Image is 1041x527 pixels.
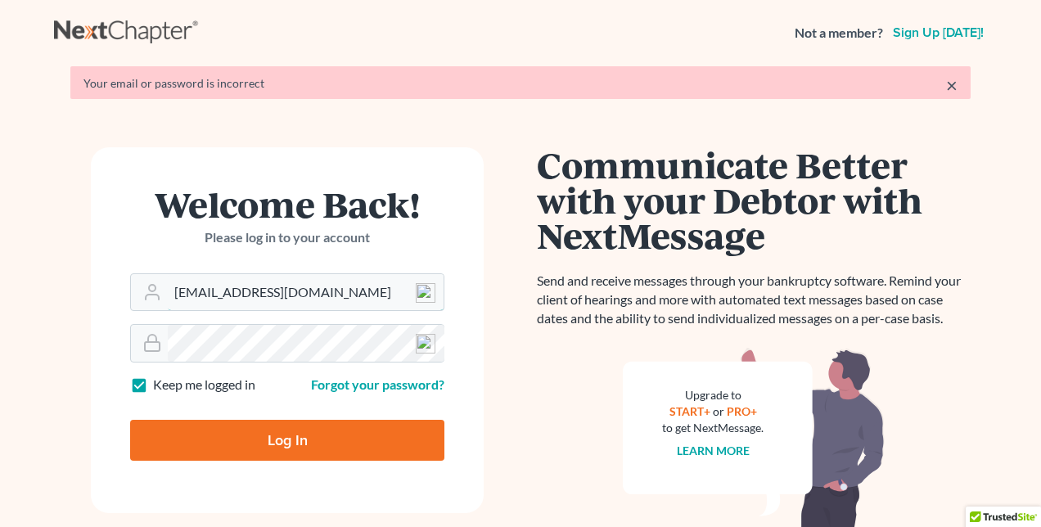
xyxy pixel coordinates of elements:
[153,376,255,394] label: Keep me logged in
[416,283,435,303] img: npw-badge-icon-locked.svg
[662,420,764,436] div: to get NextMessage.
[130,228,444,247] p: Please log in to your account
[677,444,750,457] a: Learn more
[168,274,444,310] input: Email Address
[130,420,444,461] input: Log In
[669,404,710,418] a: START+
[537,147,971,252] h1: Communicate Better with your Debtor with NextMessage
[537,272,971,328] p: Send and receive messages through your bankruptcy software. Remind your client of hearings and mo...
[83,75,958,92] div: Your email or password is incorrect
[727,404,757,418] a: PRO+
[890,26,987,39] a: Sign up [DATE]!
[662,387,764,403] div: Upgrade to
[416,334,435,354] img: npw-badge-icon-locked.svg
[130,187,444,222] h1: Welcome Back!
[946,75,958,95] a: ×
[795,24,883,43] strong: Not a member?
[713,404,724,418] span: or
[311,376,444,392] a: Forgot your password?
